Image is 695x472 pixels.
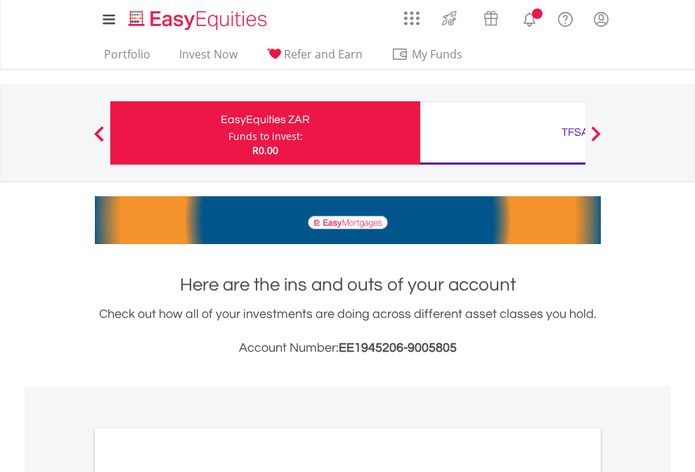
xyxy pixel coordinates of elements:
[391,45,483,63] span: My Funds
[438,7,461,30] img: thrive-v2.svg
[174,47,243,69] a: Invest Now
[470,4,512,30] a: Vouchers
[252,143,278,157] span: R0.00
[547,4,583,32] a: FAQ's and Support
[582,133,610,147] button: Next
[98,47,156,69] a: Portfolio
[95,338,601,358] h3: Account Number:
[512,4,547,32] a: Notifications
[404,11,420,26] img: grid-menu-icon.svg
[85,133,113,147] button: Previous
[395,4,429,26] a: AppsGrid
[123,4,273,32] a: Home page
[95,305,601,358] div: Check out how all of your investments are doing across different asset classes you hold.
[479,7,502,30] img: vouchers-v2.svg
[95,272,601,298] h1: Here are the ins and outs of your account
[119,110,412,129] div: EasyEquities ZAR
[261,47,368,69] a: Refer and Earn
[583,4,619,34] a: My Profile
[228,129,303,143] div: Funds to invest:
[126,8,273,32] img: EasyEquities_Logo.png
[95,196,601,244] img: EasyMortage Promotion Banner
[284,46,363,62] span: Refer and Earn
[339,341,457,355] span: EE1945206-9005805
